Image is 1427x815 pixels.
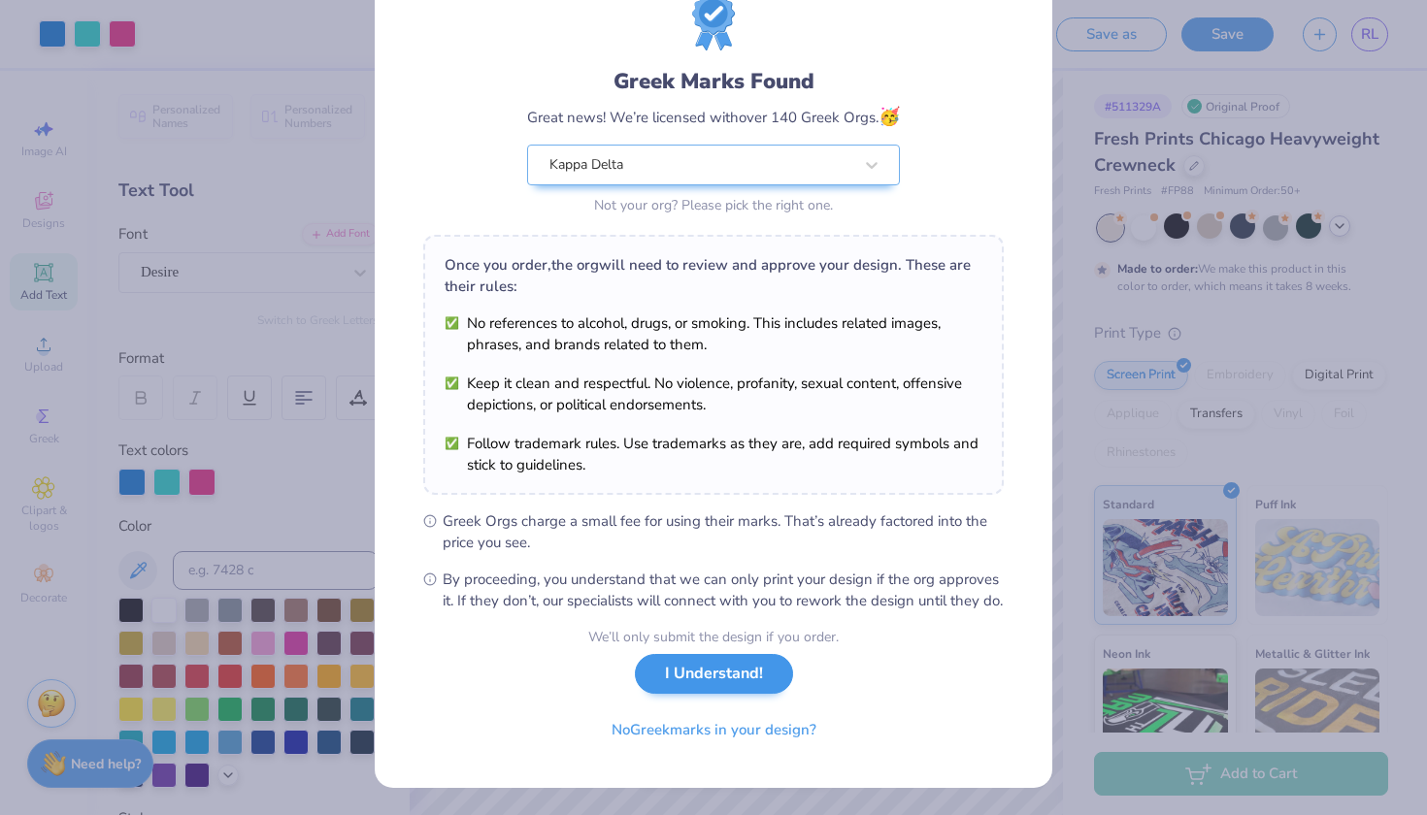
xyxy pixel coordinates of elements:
[635,654,793,694] button: I Understand!
[595,710,833,750] button: NoGreekmarks in your design?
[527,195,900,215] div: Not your org? Please pick the right one.
[527,66,900,97] div: Greek Marks Found
[527,104,900,130] div: Great news! We’re licensed with over 140 Greek Orgs.
[445,433,982,475] li: Follow trademark rules. Use trademarks as they are, add required symbols and stick to guidelines.
[445,373,982,415] li: Keep it clean and respectful. No violence, profanity, sexual content, offensive depictions, or po...
[443,569,1004,611] span: By proceeding, you understand that we can only print your design if the org approves it. If they ...
[588,627,839,647] div: We’ll only submit the design if you order.
[445,312,982,355] li: No references to alcohol, drugs, or smoking. This includes related images, phrases, and brands re...
[445,254,982,297] div: Once you order, the org will need to review and approve your design. These are their rules:
[879,105,900,128] span: 🥳
[443,510,1004,553] span: Greek Orgs charge a small fee for using their marks. That’s already factored into the price you see.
